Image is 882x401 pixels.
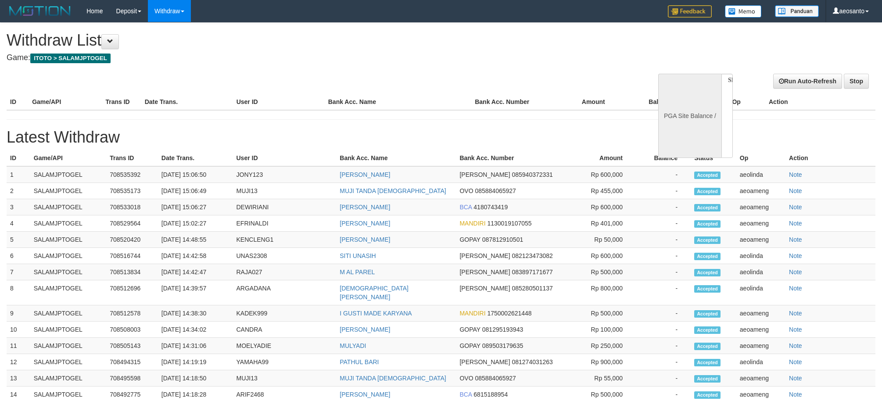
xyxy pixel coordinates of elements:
td: Rp 600,000 [571,248,636,264]
td: 12 [7,354,30,370]
td: [DATE] 14:42:47 [158,264,233,280]
th: Status [691,150,736,166]
td: Rp 100,000 [571,322,636,338]
td: Rp 50,000 [571,232,636,248]
td: aeoameng [736,183,785,199]
th: Action [765,94,875,110]
td: Rp 600,000 [571,166,636,183]
span: 085280501137 [512,285,552,292]
span: Accepted [694,269,721,276]
td: 6 [7,248,30,264]
td: 13 [7,370,30,387]
th: Trans ID [102,94,141,110]
td: MOELYADIE [233,338,337,354]
th: Date Trans. [141,94,233,110]
td: aeolinda [736,280,785,305]
td: 708512578 [106,305,158,322]
a: [PERSON_NAME] [340,171,390,178]
td: SALAMJPTOGEL [30,305,106,322]
th: Amount [571,150,636,166]
td: 708533018 [106,199,158,215]
td: 9 [7,305,30,322]
a: MUJI TANDA [DEMOGRAPHIC_DATA] [340,187,446,194]
span: Accepted [694,310,721,318]
a: Note [789,220,802,227]
td: [DATE] 14:19:19 [158,354,233,370]
th: Date Trans. [158,150,233,166]
td: UNAS2308 [233,248,337,264]
span: GOPAY [459,326,480,333]
span: 085884065927 [475,187,516,194]
td: KENCLENG1 [233,232,337,248]
td: - [636,232,691,248]
td: aeoameng [736,322,785,338]
th: Game/API [30,150,106,166]
td: - [636,166,691,183]
span: OVO [459,187,473,194]
a: Note [789,204,802,211]
a: SITI UNASIH [340,252,376,259]
td: aeoameng [736,305,785,322]
a: Note [789,187,802,194]
a: Note [789,326,802,333]
span: Accepted [694,188,721,195]
td: Rp 900,000 [571,354,636,370]
span: 089503179635 [482,342,523,349]
span: [PERSON_NAME] [459,285,510,292]
span: GOPAY [459,236,480,243]
span: 1750002621448 [487,310,531,317]
td: MUJI13 [233,370,337,387]
td: 708535392 [106,166,158,183]
td: 708516744 [106,248,158,264]
a: MULYADI [340,342,366,349]
a: [PERSON_NAME] [340,220,390,227]
img: panduan.png [775,5,819,17]
td: SALAMJPTOGEL [30,322,106,338]
td: aeolinda [736,264,785,280]
th: ID [7,150,30,166]
a: I GUSTI MADE KARYANA [340,310,412,317]
td: [DATE] 14:38:30 [158,305,233,322]
td: Rp 500,000 [571,264,636,280]
span: Accepted [694,359,721,366]
span: MANDIRI [459,310,485,317]
td: JONY123 [233,166,337,183]
td: [DATE] 14:48:55 [158,232,233,248]
a: Run Auto-Refresh [773,74,842,89]
td: 2 [7,183,30,199]
td: ARGADANA [233,280,337,305]
span: 087812910501 [482,236,523,243]
td: SALAMJPTOGEL [30,232,106,248]
td: aeolinda [736,248,785,264]
th: User ID [233,150,337,166]
a: Note [789,358,802,365]
span: 085884065927 [475,375,516,382]
td: CANDRA [233,322,337,338]
th: Balance [618,94,685,110]
td: EFRINALDI [233,215,337,232]
td: Rp 800,000 [571,280,636,305]
span: 6815188954 [473,391,508,398]
th: Bank Acc. Name [325,94,471,110]
td: - [636,199,691,215]
td: [DATE] 14:18:50 [158,370,233,387]
span: Accepted [694,375,721,383]
span: Accepted [694,253,721,260]
span: MANDIRI [459,220,485,227]
td: - [636,322,691,338]
td: 708535173 [106,183,158,199]
span: Accepted [694,343,721,350]
span: OVO [459,375,473,382]
span: Accepted [694,285,721,293]
span: 083897171677 [512,269,552,276]
td: 708529564 [106,215,158,232]
th: Trans ID [106,150,158,166]
span: 081295193943 [482,326,523,333]
span: BCA [459,391,472,398]
td: SALAMJPTOGEL [30,183,106,199]
td: - [636,280,691,305]
td: - [636,354,691,370]
span: Accepted [694,220,721,228]
td: SALAMJPTOGEL [30,199,106,215]
td: DEWIRIANI [233,199,337,215]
